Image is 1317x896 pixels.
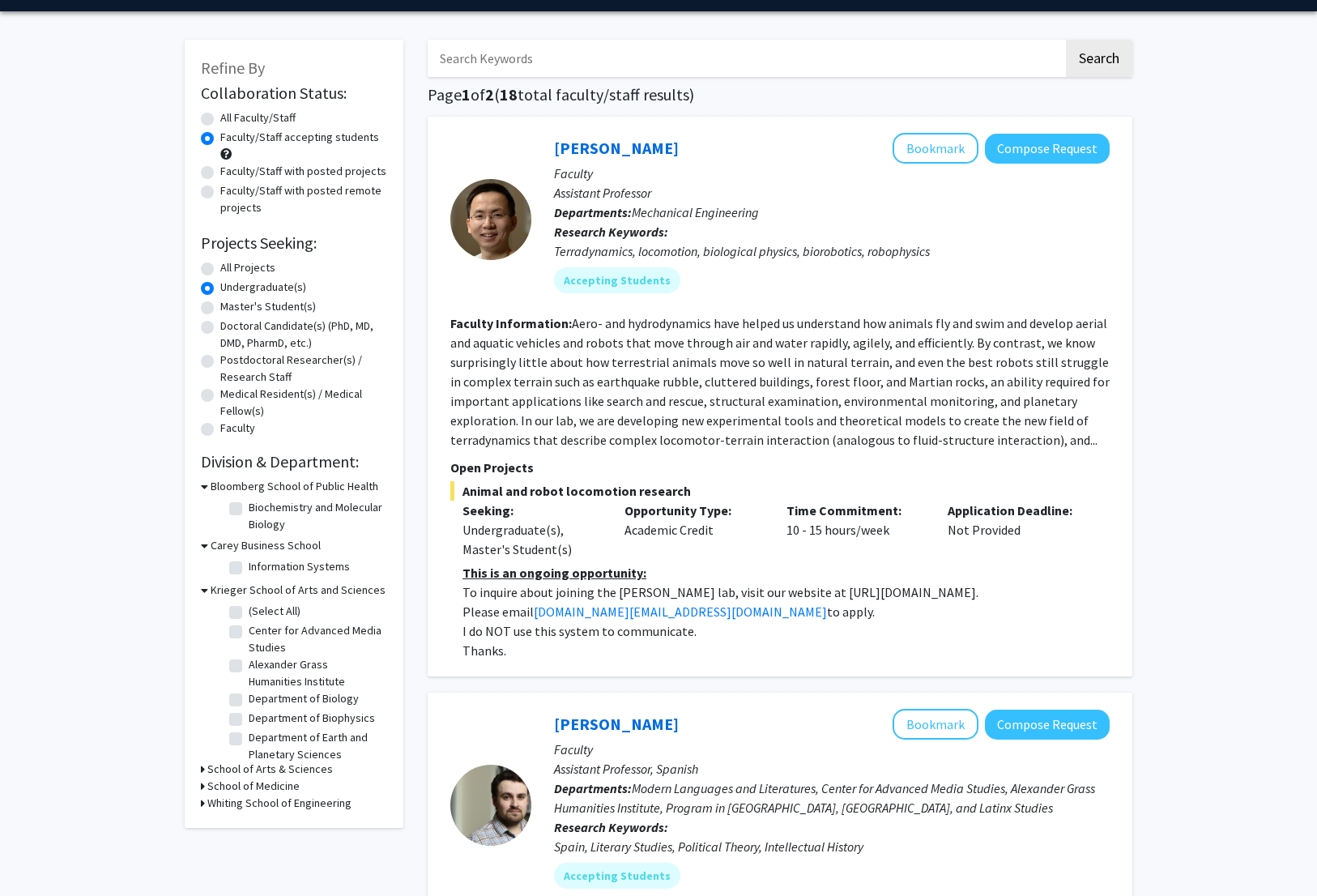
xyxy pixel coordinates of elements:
[201,83,387,103] h2: Collaboration Status:
[500,84,518,105] span: 18
[554,740,1110,759] p: Faculty
[985,710,1110,740] button: Compose Request to Becquer Seguin
[450,315,1110,448] fg-read-more: Aero- and hydrodynamics have helped us understand how animals fly and swim and develop aerial and...
[249,558,350,575] label: Information Systems
[428,85,1132,105] h1: Page of ( total faculty/staff results)
[554,837,1110,856] div: Spain, Literary Studies, Political Theory, Intellectual History
[786,501,924,520] p: Time Commitment:
[211,582,386,599] h3: Krieger School of Arts and Sciences
[893,709,978,740] button: Add Becquer Seguin to Bookmarks
[207,778,300,795] h3: School of Medicine
[554,224,668,240] b: Research Keywords:
[450,481,1110,501] span: Animal and robot locomotion research
[201,452,387,471] h2: Division & Department:
[207,761,333,778] h3: School of Arts & Sciences
[534,604,827,620] a: [DOMAIN_NAME][EMAIL_ADDRESS][DOMAIN_NAME]
[249,499,383,533] label: Biochemistry and Molecular Biology
[220,279,306,296] label: Undergraduate(s)
[249,710,375,727] label: Department of Biophysics
[249,690,359,707] label: Department of Biology
[201,58,265,78] span: Refine By
[612,501,774,559] div: Academic Credit
[462,565,646,581] u: This is an ongoing opportunity:
[462,621,1110,641] p: I do NOT use this system to communicate.
[450,315,572,331] b: Faculty Information:
[554,204,632,220] b: Departments:
[632,204,759,220] span: Mechanical Engineering
[462,582,1110,602] p: To inquire about joining the [PERSON_NAME] lab, visit our website at [URL][DOMAIN_NAME].
[554,780,1095,816] span: Modern Languages and Literatures, Center for Advanced Media Studies, Alexander Grass Humanities I...
[462,501,600,520] p: Seeking:
[220,352,387,386] label: Postdoctoral Researcher(s) / Research Staff
[249,729,383,763] label: Department of Earth and Planetary Sciences
[893,133,978,164] button: Add Chen Li to Bookmarks
[624,501,762,520] p: Opportunity Type:
[220,129,379,146] label: Faculty/Staff accepting students
[554,780,632,796] b: Departments:
[207,795,352,812] h3: Whiting School of Engineering
[220,109,296,126] label: All Faculty/Staff
[985,134,1110,164] button: Compose Request to Chen Li
[220,420,255,437] label: Faculty
[462,641,1110,660] p: Thanks.
[462,602,1110,621] p: Please email to apply.
[249,656,383,690] label: Alexander Grass Humanities Institute
[428,40,1063,77] input: Search Keywords
[554,183,1110,203] p: Assistant Professor
[554,759,1110,779] p: Assistant Professor, Spanish
[1066,40,1132,77] button: Search
[220,163,386,180] label: Faculty/Staff with posted projects
[462,84,471,105] span: 1
[554,267,680,293] mat-chip: Accepting Students
[936,501,1097,559] div: Not Provided
[220,318,387,352] label: Doctoral Candidate(s) (PhD, MD, DMD, PharmD, etc.)
[220,386,387,420] label: Medical Resident(s) / Medical Fellow(s)
[220,298,316,315] label: Master's Student(s)
[220,182,387,216] label: Faculty/Staff with posted remote projects
[462,520,600,559] div: Undergraduate(s), Master's Student(s)
[450,458,1110,477] p: Open Projects
[554,863,680,889] mat-chip: Accepting Students
[211,537,321,554] h3: Carey Business School
[12,823,69,884] iframe: Chat
[554,714,679,734] a: [PERSON_NAME]
[485,84,494,105] span: 2
[554,164,1110,183] p: Faculty
[211,478,378,495] h3: Bloomberg School of Public Health
[220,259,275,276] label: All Projects
[554,819,668,835] b: Research Keywords:
[249,603,300,620] label: (Select All)
[554,241,1110,261] div: Terradynamics, locomotion, biological physics, biorobotics, robophysics
[249,622,383,656] label: Center for Advanced Media Studies
[554,138,679,158] a: [PERSON_NAME]
[774,501,936,559] div: 10 - 15 hours/week
[948,501,1085,520] p: Application Deadline:
[201,233,387,253] h2: Projects Seeking:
